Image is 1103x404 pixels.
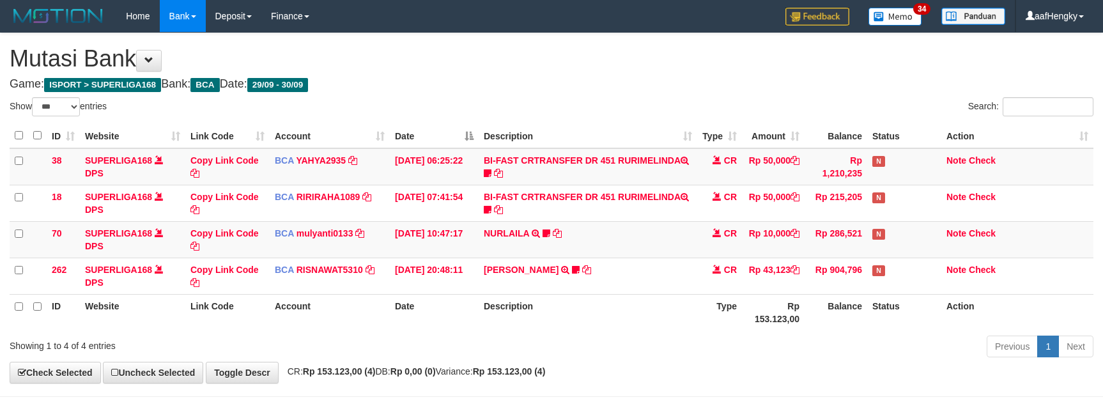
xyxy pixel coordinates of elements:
[479,123,697,148] th: Description: activate to sort column ascending
[742,258,805,294] td: Rp 43,123
[742,221,805,258] td: Rp 10,000
[785,8,849,26] img: Feedback.jpg
[52,228,62,238] span: 70
[190,78,219,92] span: BCA
[791,228,799,238] a: Copy Rp 10,000 to clipboard
[10,46,1093,72] h1: Mutasi Bank
[1058,336,1093,357] a: Next
[52,192,62,202] span: 18
[10,97,107,116] label: Show entries
[297,265,363,275] a: RISNAWAT5310
[791,192,799,202] a: Copy Rp 50,000 to clipboard
[390,258,479,294] td: [DATE] 20:48:11
[969,228,996,238] a: Check
[872,192,885,203] span: Has Note
[872,229,885,240] span: Has Note
[10,362,101,384] a: Check Selected
[872,156,885,167] span: Has Note
[494,168,503,178] a: Copy BI-FAST CRTRANSFER DR 451 RURIMELINDA to clipboard
[724,265,737,275] span: CR
[968,97,1093,116] label: Search:
[281,366,546,377] span: CR: DB: Variance:
[724,155,737,166] span: CR
[969,155,996,166] a: Check
[206,362,279,384] a: Toggle Descr
[270,294,390,330] th: Account
[697,123,742,148] th: Type: activate to sort column ascending
[987,336,1038,357] a: Previous
[270,123,390,148] th: Account: activate to sort column ascending
[941,123,1093,148] th: Action: activate to sort column ascending
[390,123,479,148] th: Date: activate to sort column descending
[32,97,80,116] select: Showentries
[190,192,259,215] a: Copy Link Code
[479,294,697,330] th: Description
[103,362,203,384] a: Uncheck Selected
[791,265,799,275] a: Copy Rp 43,123 to clipboard
[913,3,930,15] span: 34
[10,6,107,26] img: MOTION_logo.png
[44,78,161,92] span: ISPORT > SUPERLIGA168
[296,155,346,166] a: YAHYA2935
[390,148,479,185] td: [DATE] 06:25:22
[52,265,66,275] span: 262
[946,265,966,275] a: Note
[724,228,737,238] span: CR
[872,265,885,276] span: Has Note
[742,148,805,185] td: Rp 50,000
[867,294,941,330] th: Status
[247,78,309,92] span: 29/09 - 30/09
[941,8,1005,25] img: panduan.png
[275,155,294,166] span: BCA
[190,228,259,251] a: Copy Link Code
[484,265,559,275] a: [PERSON_NAME]
[47,294,80,330] th: ID
[275,265,294,275] span: BCA
[185,123,270,148] th: Link Code: activate to sort column ascending
[805,148,867,185] td: Rp 1,210,235
[1037,336,1059,357] a: 1
[553,228,562,238] a: Copy NURLAILA to clipboard
[52,155,62,166] span: 38
[297,228,353,238] a: mulyanti0133
[724,192,737,202] span: CR
[190,265,259,288] a: Copy Link Code
[582,265,591,275] a: Copy YOSI EFENDI to clipboard
[867,123,941,148] th: Status
[473,366,546,377] strong: Rp 153.123,00 (4)
[80,258,185,294] td: DPS
[297,192,360,202] a: RIRIRAHA1089
[868,8,922,26] img: Button%20Memo.svg
[80,123,185,148] th: Website: activate to sort column ascending
[362,192,371,202] a: Copy RIRIRAHA1089 to clipboard
[805,185,867,221] td: Rp 215,205
[85,265,152,275] a: SUPERLIGA168
[805,123,867,148] th: Balance
[805,294,867,330] th: Balance
[805,221,867,258] td: Rp 286,521
[348,155,357,166] a: Copy YAHYA2935 to clipboard
[742,185,805,221] td: Rp 50,000
[85,192,152,202] a: SUPERLIGA168
[366,265,374,275] a: Copy RISNAWAT5310 to clipboard
[941,294,1093,330] th: Action
[484,228,529,238] a: NURLAILA
[303,366,376,377] strong: Rp 153.123,00 (4)
[742,123,805,148] th: Amount: activate to sort column ascending
[85,228,152,238] a: SUPERLIGA168
[275,228,294,238] span: BCA
[80,221,185,258] td: DPS
[969,265,996,275] a: Check
[946,155,966,166] a: Note
[390,366,436,377] strong: Rp 0,00 (0)
[390,294,479,330] th: Date
[946,192,966,202] a: Note
[80,294,185,330] th: Website
[969,192,996,202] a: Check
[185,294,270,330] th: Link Code
[390,185,479,221] td: [DATE] 07:41:54
[80,185,185,221] td: DPS
[390,221,479,258] td: [DATE] 10:47:17
[190,155,259,178] a: Copy Link Code
[1003,97,1093,116] input: Search:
